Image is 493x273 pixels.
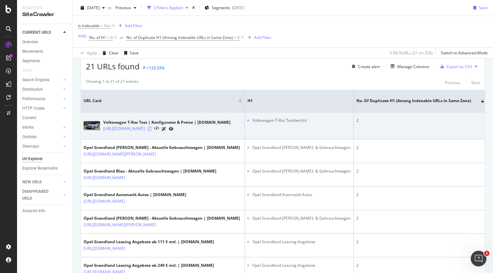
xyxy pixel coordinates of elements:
[103,119,230,125] div: Volkswagen T-Roc Test | Konfigurator & Preise | [DOMAIN_NAME]
[104,21,110,30] span: Yes
[252,239,351,245] li: Opel Grandland Leasing-Angebote
[356,145,484,151] div: 2
[86,61,140,72] span: 21 URLs found
[145,3,191,13] button: 3 Filters Applied
[22,48,68,55] a: Movements
[110,33,113,42] span: 0
[22,58,68,64] a: Segments
[247,98,341,104] span: H1
[254,35,271,40] div: Add Filter
[22,143,61,150] a: Sitemaps
[245,34,271,42] button: Add Filter
[100,48,119,58] button: Clear
[22,188,61,202] a: DISAPPEARED URLS
[22,179,61,186] a: NEW URLS
[479,5,488,10] div: Save
[22,188,55,202] div: DISAPPEARED URLS
[22,48,43,55] div: Movements
[113,3,139,13] button: Previous
[84,222,156,228] a: [URL][DOMAIN_NAME][PERSON_NAME]
[147,65,165,71] div: +133.33%
[84,245,125,252] a: [URL][DOMAIN_NAME]
[103,125,145,132] a: [URL][DOMAIN_NAME]
[22,124,34,131] div: Inlinks
[109,50,119,56] div: Clear
[237,33,240,42] span: 0
[212,5,230,10] span: Segments
[122,48,139,58] button: Save
[148,127,151,131] a: Visit Online Page
[358,64,380,69] div: Create alert
[356,263,484,268] div: 2
[438,61,472,72] button: Export as CSV
[87,50,97,56] div: Apply
[22,5,67,11] div: Analytics
[471,251,486,266] iframe: Intercom live chat
[234,35,236,40] span: >
[107,35,109,40] span: =
[388,63,429,70] button: Manage Columns
[120,35,124,40] div: or
[445,80,461,85] div: Previous
[78,33,87,39] button: AND
[86,79,139,86] div: Showing 1 to 21 of 21 entries
[84,215,240,221] div: Opel Grandland [PERSON_NAME] - Aktuelle Gebrauchtwagen | [DOMAIN_NAME]
[252,168,351,174] li: Opel Grandland [PERSON_NAME]- & Gebrauchtwagen
[84,121,100,130] img: main image
[356,118,484,123] div: 2
[113,5,131,10] span: Previous
[438,48,488,58] button: Switch to Advanced Mode
[356,215,484,221] div: 2
[471,79,480,86] button: Next
[84,263,214,268] div: Opel Grandland Leasing Angebote ab 249 € mtl. | [DOMAIN_NAME]
[162,125,166,132] a: AI Url Details
[22,155,43,162] div: Url Explorer
[78,23,100,28] span: Is Indexable
[390,50,433,56] div: 0.06 % URLs ( 21 on 32K )
[78,48,97,58] button: Apply
[22,165,68,172] a: Explorer Bookmarks
[356,98,471,104] span: No. of Duplicate H1 (Among Indexable URLs in Same Zone)
[125,23,142,28] div: Add Filter
[22,124,61,131] a: Inlinks
[84,145,240,151] div: Opel Grandland [PERSON_NAME] - Aktuelle Gebrauchtwagen | [DOMAIN_NAME]
[22,39,38,45] div: Overview
[22,58,40,64] div: Segments
[252,192,351,198] li: Opel Grandland Automatik Autos
[130,50,139,56] div: Save
[447,64,472,69] div: Export as CSV
[252,215,351,221] li: Opel Grandland [PERSON_NAME]- & Gebrauchtwagen
[22,77,49,83] div: Search Engines
[87,5,100,10] span: 2025 Sep. 13th
[120,34,124,41] button: or
[154,5,183,10] div: 3 Filters Applied
[471,3,488,13] button: Save
[22,208,68,214] a: Analysis Info
[22,115,36,121] div: Content
[202,3,246,13] button: Segments[DATE]
[108,5,113,10] span: vs
[22,77,61,83] a: Search Engines
[349,61,380,72] button: Create alert
[252,145,351,151] li: Opel Grandland [PERSON_NAME]- & Gebrauchtwagen
[22,29,51,36] div: CURRENT URLS
[101,23,103,28] span: =
[445,79,461,86] button: Previous
[22,143,39,150] div: Sitemaps
[22,105,61,112] a: HTTP Codes
[356,239,484,245] div: 2
[84,98,237,104] span: URL Card
[22,86,43,93] div: Distribution
[84,174,125,181] a: [URL][DOMAIN_NAME]
[126,35,233,40] span: No. of Duplicate H1 (Among Indexable URLs in Same Zone)
[22,208,45,214] div: Analysis Info
[22,165,58,172] div: Explorer Bookmarks
[154,126,159,131] button: View HTML Source
[484,251,489,256] span: 1
[84,151,156,157] a: [URL][DOMAIN_NAME][PERSON_NAME]
[22,39,68,45] a: Overview
[22,134,61,140] a: Outlinks
[22,86,61,93] a: Distribution
[22,96,61,102] a: Performance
